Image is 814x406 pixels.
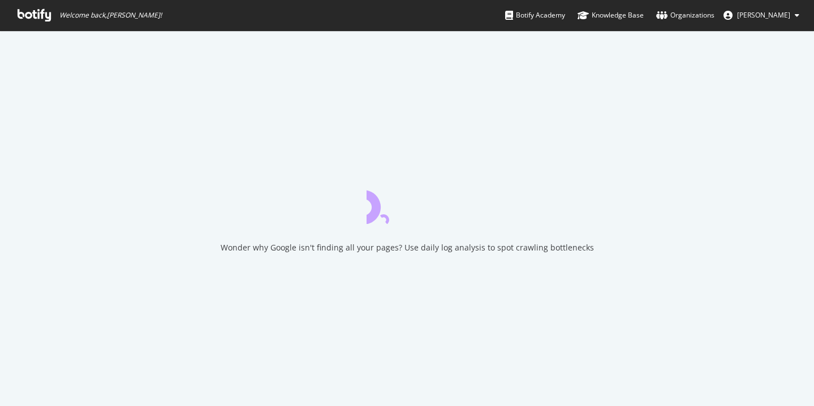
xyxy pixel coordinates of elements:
div: Knowledge Base [578,10,644,21]
span: Welcome back, [PERSON_NAME] ! [59,11,162,20]
div: animation [367,183,448,224]
div: Botify Academy [505,10,565,21]
div: Wonder why Google isn't finding all your pages? Use daily log analysis to spot crawling bottlenecks [221,242,594,253]
span: Ryan Kibbe [737,10,790,20]
div: Organizations [656,10,714,21]
button: [PERSON_NAME] [714,6,808,24]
